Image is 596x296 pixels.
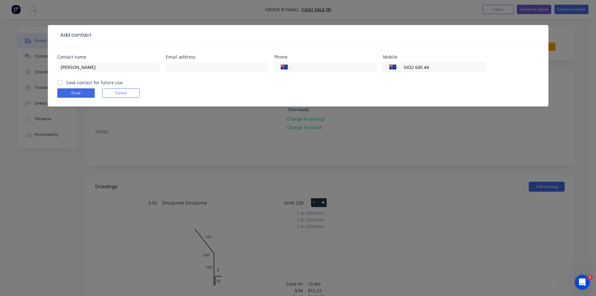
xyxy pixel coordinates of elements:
[588,275,593,280] span: 1
[166,55,268,59] div: Email address
[575,275,590,290] iframe: Intercom live chat
[66,79,123,86] label: Save contact for future use
[383,55,485,59] div: Mobile
[57,88,95,98] button: Done
[57,55,160,59] div: Contact name
[274,55,377,59] div: Phone
[57,31,91,39] div: Add contact
[102,88,140,98] button: Cancel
